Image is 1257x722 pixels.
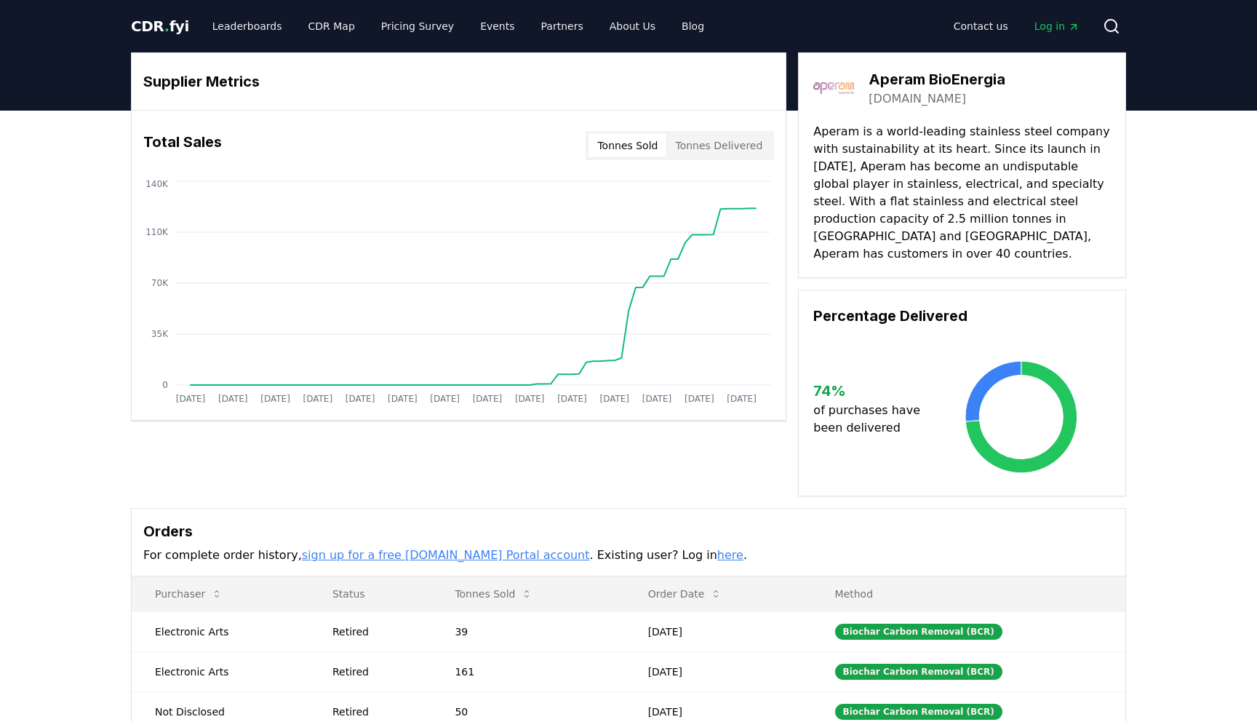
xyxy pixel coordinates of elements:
[813,305,1111,327] h3: Percentage Delivered
[303,394,333,404] tspan: [DATE]
[151,329,169,339] tspan: 35K
[835,624,1002,640] div: Biochar Carbon Removal (BCR)
[132,611,309,651] td: Electronic Arts
[530,13,595,39] a: Partners
[218,394,248,404] tspan: [DATE]
[813,402,932,437] p: of purchases have been delivered
[176,394,206,404] tspan: [DATE]
[297,13,367,39] a: CDR Map
[162,380,168,390] tspan: 0
[431,611,624,651] td: 39
[131,16,189,36] a: CDR.fyi
[143,547,1114,564] p: For complete order history, . Existing user? Log in .
[813,380,932,402] h3: 74 %
[869,90,966,108] a: [DOMAIN_NAME]
[131,17,189,35] span: CDR fyi
[823,587,1114,601] p: Method
[132,651,309,691] td: Electronic Arts
[835,664,1002,680] div: Biochar Carbon Removal (BCR)
[201,13,716,39] nav: Main
[666,134,771,157] button: Tonnes Delivered
[430,394,460,404] tspan: [DATE]
[145,227,169,237] tspan: 110K
[942,13,1091,39] nav: Main
[302,548,590,562] a: sign up for a free [DOMAIN_NAME] Portal account
[599,394,629,404] tspan: [DATE]
[145,179,169,189] tspan: 140K
[332,705,420,719] div: Retired
[332,624,420,639] div: Retired
[717,548,743,562] a: here
[835,704,1002,720] div: Biochar Carbon Removal (BCR)
[143,131,222,160] h3: Total Sales
[151,278,169,288] tspan: 70K
[473,394,503,404] tspan: [DATE]
[625,611,812,651] td: [DATE]
[588,134,666,157] button: Tonnes Sold
[869,68,1005,90] h3: Aperam BioEnergia
[201,13,294,39] a: Leaderboards
[637,579,734,608] button: Order Date
[598,13,667,39] a: About Us
[942,13,1020,39] a: Contact us
[727,394,757,404] tspan: [DATE]
[143,520,1114,542] h3: Orders
[332,665,420,679] div: Retired
[346,394,375,404] tspan: [DATE]
[260,394,290,404] tspan: [DATE]
[515,394,545,404] tspan: [DATE]
[1023,13,1091,39] a: Log in
[625,651,812,691] td: [DATE]
[813,123,1111,263] p: Aperam is a world-leading stainless steel company with sustainability at its heart. Since its lau...
[685,394,714,404] tspan: [DATE]
[321,587,420,601] p: Status
[370,13,466,39] a: Pricing Survey
[431,651,624,691] td: 161
[143,579,234,608] button: Purchaser
[164,17,169,35] span: .
[557,394,587,404] tspan: [DATE]
[813,68,854,108] img: Aperam BioEnergia-logo
[468,13,526,39] a: Events
[642,394,672,404] tspan: [DATE]
[388,394,418,404] tspan: [DATE]
[1034,19,1080,33] span: Log in
[670,13,716,39] a: Blog
[143,71,774,92] h3: Supplier Metrics
[443,579,544,608] button: Tonnes Sold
